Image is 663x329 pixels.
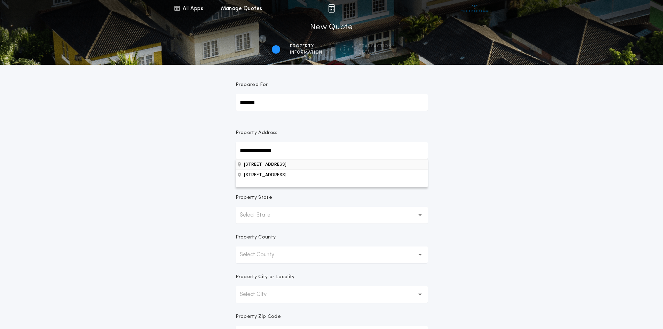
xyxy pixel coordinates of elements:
button: Select State [236,207,428,224]
span: information [290,50,322,55]
p: Property County [236,234,276,241]
p: Select State [240,211,282,219]
p: Prepared For [236,81,268,88]
img: vs-icon [461,5,488,12]
p: Property Zip Code [236,313,281,320]
span: Property [290,44,322,49]
input: Prepared For [236,94,428,111]
button: Select City [236,286,428,303]
img: img [328,4,335,13]
p: Property Address [236,130,428,136]
h1: New Quote [310,22,353,33]
h2: 2 [343,47,346,52]
h2: 1 [275,47,277,52]
span: Transaction [358,44,392,49]
p: Select City [240,290,278,299]
p: Select County [240,251,285,259]
span: details [358,50,392,55]
p: Property City or Locality [236,274,295,281]
button: Property Address[STREET_ADDRESS] [236,159,428,170]
button: Property Address[STREET_ADDRESS] [236,170,428,180]
p: Property State [236,194,272,201]
button: Select County [236,246,428,263]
